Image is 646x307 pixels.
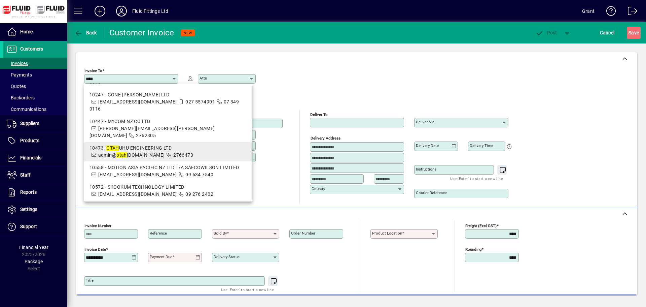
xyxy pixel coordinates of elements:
[312,186,325,191] mat-label: Country
[184,31,192,35] span: NEW
[73,27,99,39] button: Back
[84,201,252,220] mat-option: 10609 - TANKER ENGINEERING
[7,84,26,89] span: Quotes
[20,155,41,160] span: Financials
[89,145,247,152] div: 10473 - UHU ENGINEERING LTD
[416,167,436,172] mat-label: Instructions
[416,120,434,124] mat-label: Deliver via
[535,30,557,35] span: ost
[98,152,165,158] span: admin@ [DOMAIN_NAME]
[84,89,252,115] mat-option: 10247 - GONE BUSH LTD
[19,245,48,250] span: Financial Year
[416,143,439,148] mat-label: Delivery date
[3,132,67,149] a: Products
[3,115,67,132] a: Suppliers
[84,68,102,73] mat-label: Invoice To
[7,72,32,78] span: Payments
[84,247,106,252] mat-label: Invoice date
[185,172,213,177] span: 09 634 7540
[3,92,67,103] a: Backorders
[25,259,43,264] span: Package
[20,172,31,178] span: Staff
[416,190,447,195] mat-label: Courier Reference
[84,161,252,181] mat-option: 10558 - MOTION ASIA PACIFIC NZ LTD T/A SAECOWILSON LIMITED
[20,189,37,195] span: Reports
[627,27,641,39] button: Save
[89,118,247,125] div: 10447 - MYCOM NZ CO LTD
[132,6,168,17] div: Fluid Fittings Ltd
[3,69,67,81] a: Payments
[7,95,35,100] span: Backorders
[3,184,67,201] a: Reports
[150,231,167,236] mat-label: Reference
[98,99,177,104] span: [EMAIL_ADDRESS][DOMAIN_NAME]
[629,30,631,35] span: S
[150,254,172,259] mat-label: Payment due
[173,152,193,158] span: 2766473
[98,191,177,197] span: [EMAIL_ADDRESS][DOMAIN_NAME]
[3,58,67,69] a: Invoices
[89,126,215,138] span: [PERSON_NAME][EMAIL_ADDRESS][PERSON_NAME][DOMAIN_NAME]
[3,24,67,40] a: Home
[600,27,615,38] span: Cancel
[106,145,119,151] em: OTAH
[136,133,156,138] span: 2762305
[291,231,315,236] mat-label: Order number
[598,27,616,39] button: Cancel
[74,30,97,35] span: Back
[89,91,247,98] div: 10247 - GONE [PERSON_NAME] LTD
[185,191,213,197] span: 09 276 2402
[601,1,616,23] a: Knowledge Base
[116,152,127,158] em: otah
[98,172,177,177] span: [EMAIL_ADDRESS][DOMAIN_NAME]
[200,76,207,81] mat-label: Attn
[20,224,37,229] span: Support
[3,201,67,218] a: Settings
[20,46,43,52] span: Customers
[450,175,503,182] mat-hint: Use 'Enter' to start a new line
[470,143,493,148] mat-label: Delivery time
[89,164,247,171] div: 10558 - MOTION ASIA PACIFIC NZ LTD T/A SAECOWILSON LIMITED
[20,121,39,126] span: Suppliers
[89,184,247,191] div: 10572 - SKOOKUM TECHNOLOGY LIMITED
[310,112,328,117] mat-label: Deliver To
[3,218,67,235] a: Support
[214,231,227,236] mat-label: Sold by
[20,29,33,34] span: Home
[84,181,252,201] mat-option: 10572 - SKOOKUM TECHNOLOGY LIMITED
[84,223,111,228] mat-label: Invoice number
[67,27,104,39] app-page-header-button: Back
[532,27,561,39] button: Post
[20,138,39,143] span: Products
[582,6,595,17] div: Grant
[111,5,132,17] button: Profile
[89,5,111,17] button: Add
[465,223,497,228] mat-label: Freight (excl GST)
[109,27,174,38] div: Customer Invoice
[84,115,252,142] mat-option: 10447 - MYCOM NZ CO LTD
[3,167,67,184] a: Staff
[372,231,402,236] mat-label: Product location
[465,247,481,252] mat-label: Rounding
[84,142,252,161] mat-option: 10473 - OTAHUHU ENGINEERING LTD
[3,150,67,166] a: Financials
[629,27,639,38] span: ave
[7,61,28,66] span: Invoices
[86,278,94,283] mat-label: Title
[3,103,67,115] a: Communications
[623,1,638,23] a: Logout
[214,254,240,259] mat-label: Delivery status
[221,286,274,294] mat-hint: Use 'Enter' to start a new line
[7,106,46,112] span: Communications
[20,207,37,212] span: Settings
[185,99,215,104] span: 027 5574901
[547,30,550,35] span: P
[3,81,67,92] a: Quotes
